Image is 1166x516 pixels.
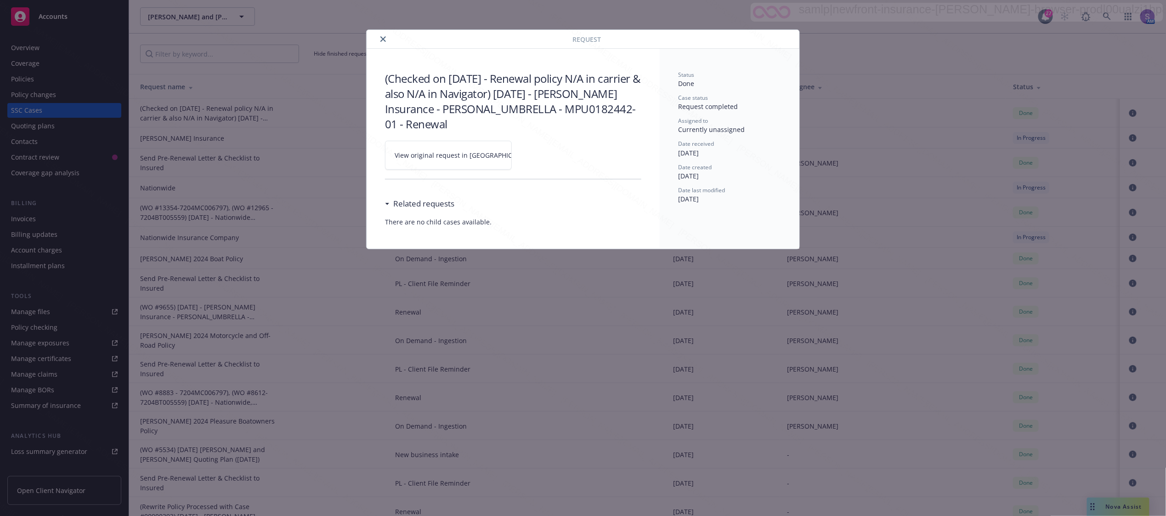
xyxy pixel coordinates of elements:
span: [DATE] [678,195,699,203]
span: Assigned to [678,117,708,125]
span: Done [678,79,694,88]
a: View original request in [GEOGRAPHIC_DATA] [385,141,512,170]
h3: Related requests [393,198,454,210]
span: [DATE] [678,172,699,180]
h3: (Checked on [DATE] - Renewal policy N/A in carrier & also N/A in Navigator) [DATE] - [PERSON_NAME... [385,71,641,132]
span: Date last modified [678,186,725,194]
span: Currently unassigned [678,125,745,134]
span: Status [678,71,694,79]
span: Date created [678,163,712,171]
span: Date received [678,140,714,148]
div: Related requests [385,198,454,210]
span: Case status [678,94,708,102]
span: Request completed [678,102,738,111]
span: Request [572,34,601,44]
span: There are no child cases available. [385,217,641,227]
button: close [378,34,389,45]
span: [DATE] [678,149,699,157]
span: View original request in [GEOGRAPHIC_DATA] [395,150,534,160]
